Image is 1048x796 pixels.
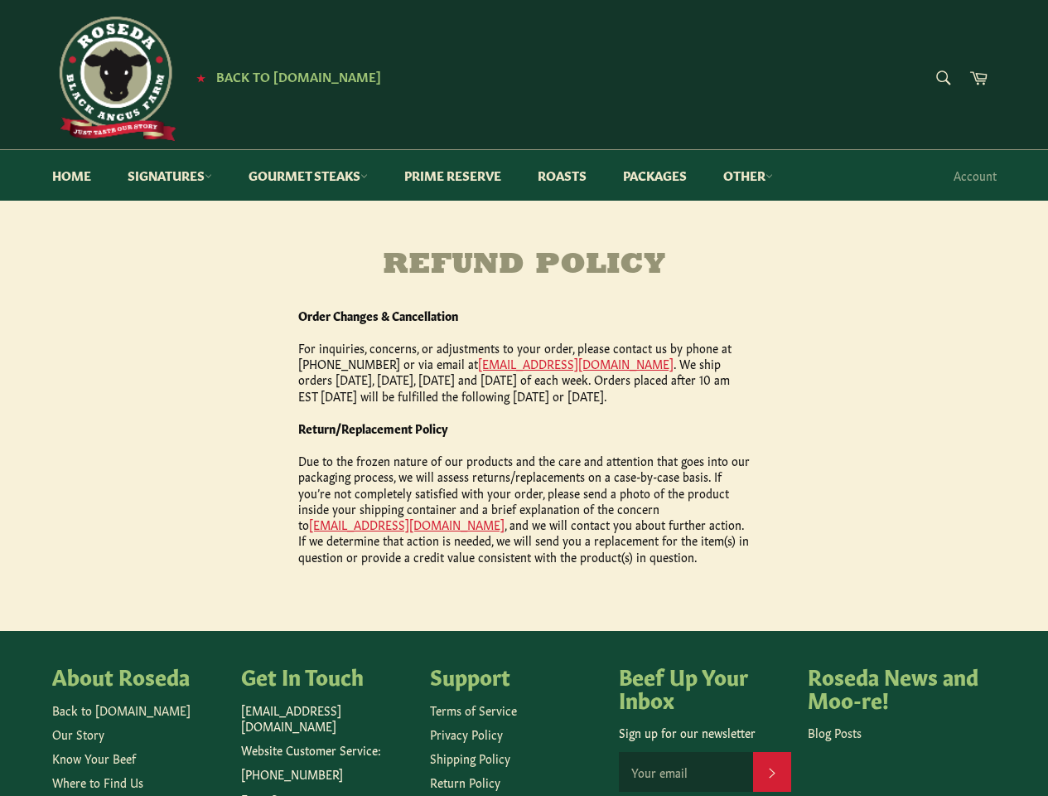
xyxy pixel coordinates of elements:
h4: Beef Up Your Inbox [619,664,791,710]
p: [EMAIL_ADDRESS][DOMAIN_NAME] [241,702,413,735]
a: ★ Back to [DOMAIN_NAME] [188,70,381,84]
a: Know Your Beef [52,750,136,766]
h4: Roseda News and Moo-re! [808,664,980,710]
h4: Support [430,664,602,687]
a: Back to [DOMAIN_NAME] [52,701,191,718]
a: [EMAIL_ADDRESS][DOMAIN_NAME] [478,355,674,371]
p: Due to the frozen nature of our products and the care and attention that goes into our packaging ... [298,453,750,565]
span: Back to [DOMAIN_NAME] [216,67,381,85]
strong: Order Changes & Cancellation [298,307,458,323]
a: Home [36,150,108,201]
input: Your email [619,752,753,792]
a: Other [707,150,790,201]
a: Packages [606,150,703,201]
a: Signatures [111,150,229,201]
a: Blog Posts [808,724,862,740]
a: Account [945,151,1005,200]
p: Sign up for our newsletter [619,725,791,740]
h4: About Roseda [52,664,225,687]
h4: Get In Touch [241,664,413,687]
a: Return Policy [430,774,500,790]
p: [PHONE_NUMBER] [241,766,413,782]
span: ★ [196,70,205,84]
a: Shipping Policy [430,750,510,766]
a: Terms of Service [430,701,517,718]
a: Gourmet Steaks [232,150,384,201]
a: Our Story [52,726,104,742]
img: Roseda Beef [52,17,176,141]
p: Website Customer Service: [241,742,413,758]
a: Privacy Policy [430,726,503,742]
strong: Return/Replacement Policy [298,420,448,436]
p: For inquiries, concerns, or adjustments to your order, please contact us by phone at [PHONE_NUMBE... [298,340,750,404]
a: Roasts [521,150,603,201]
a: Prime Reserve [388,150,518,201]
a: Where to Find Us [52,774,143,790]
h1: Refund policy [298,250,750,283]
a: [EMAIL_ADDRESS][DOMAIN_NAME] [309,516,505,532]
